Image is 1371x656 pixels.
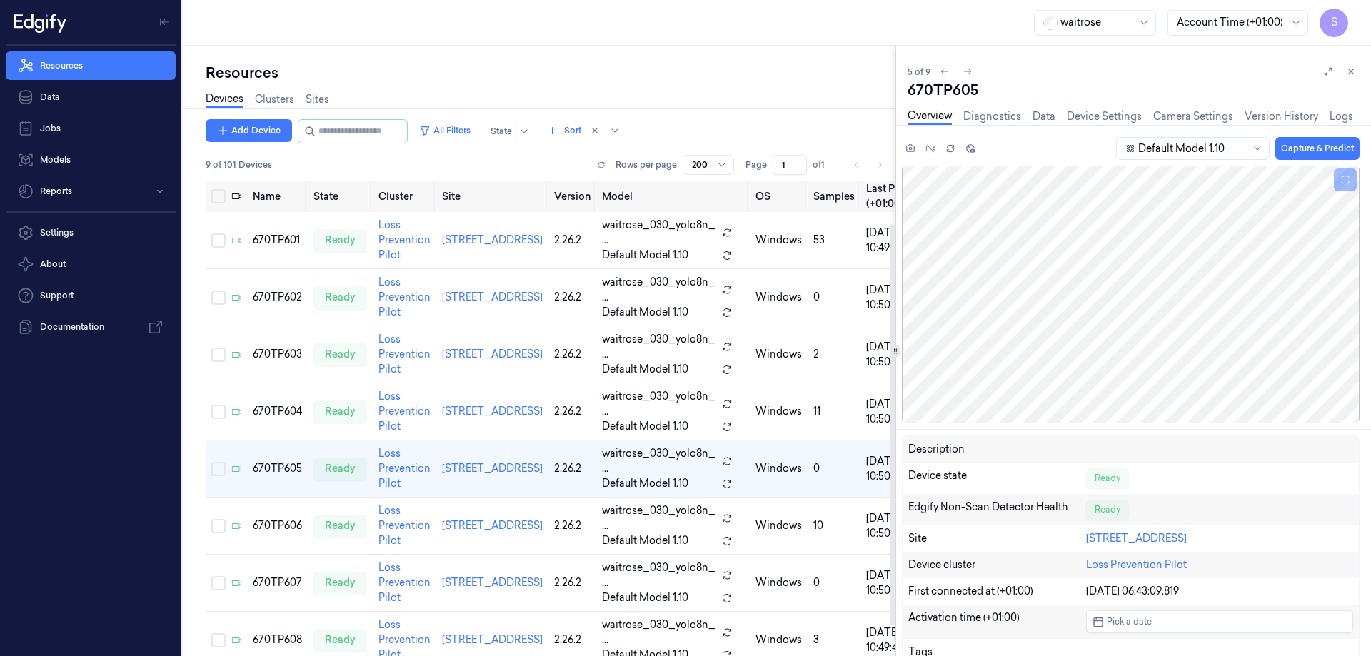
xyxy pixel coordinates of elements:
button: Pick a date [1086,610,1353,633]
div: Ready [1086,500,1129,520]
th: OS [750,181,808,212]
span: waitrose_030_yolo8n_ ... [602,332,716,362]
span: waitrose_030_yolo8n_ ... [602,218,716,248]
a: Documentation [6,313,176,341]
div: 0 [813,575,855,590]
div: 2.26.2 [554,233,591,248]
span: waitrose_030_yolo8n_ ... [602,446,716,476]
span: 9 of 101 Devices [206,158,272,171]
button: Select all [211,189,226,203]
div: ready [313,400,367,423]
a: Jobs [6,114,176,143]
a: Data [6,83,176,111]
p: windows [755,461,802,476]
div: 2.26.2 [554,518,591,533]
div: [DATE] 10:49:47.275 [866,625,924,655]
span: Page [745,158,767,171]
a: [STREET_ADDRESS] [442,348,543,360]
span: of 1 [813,158,835,171]
div: [DATE] 10:50:26.380 [866,283,924,313]
div: Description [908,442,1086,457]
div: Site [908,531,1086,546]
div: 3 [813,632,855,647]
div: 2.26.2 [554,347,591,362]
button: Select row [211,519,226,533]
button: Select row [211,291,226,305]
th: State [308,181,373,212]
th: Cluster [373,181,436,212]
div: 2.26.2 [554,575,591,590]
div: [DATE] 10:50:56.332 [866,454,924,484]
span: Default Model 1.10 [602,305,688,320]
a: Loss Prevention Pilot [378,447,431,490]
div: 11 [813,404,855,419]
p: windows [755,518,802,533]
a: [STREET_ADDRESS] [442,519,543,532]
button: About [6,250,176,278]
a: [STREET_ADDRESS] [442,633,543,646]
p: windows [755,632,802,647]
a: Data [1033,109,1055,124]
a: Device Settings [1067,109,1142,124]
span: Default Model 1.10 [602,419,688,434]
span: Default Model 1.10 [602,533,688,548]
div: ready [313,458,367,480]
div: 670TP604 [253,404,302,419]
span: waitrose_030_yolo8n_ ... [602,617,716,647]
div: [DATE] 10:49:30.432 [866,226,924,256]
div: 2.26.2 [554,461,591,476]
div: 670TP605 [908,80,1360,100]
button: S [1320,9,1348,37]
button: Add Device [206,119,292,142]
a: Loss Prevention Pilot [378,333,431,375]
th: Model [596,181,750,212]
p: windows [755,404,802,419]
span: 5 of 9 [908,66,930,78]
a: [STREET_ADDRESS] [442,291,543,303]
div: [DATE] 10:50:58.544 [866,340,924,370]
a: [STREET_ADDRESS] [1086,532,1187,545]
a: Support [6,281,176,310]
div: 670TP603 [253,347,302,362]
button: Select row [211,462,226,476]
button: Select row [211,233,226,248]
a: Loss Prevention Pilot [378,561,431,604]
th: Site [436,181,548,212]
span: Pick a date [1104,615,1152,628]
span: waitrose_030_yolo8n_ ... [602,560,716,590]
a: Settings [6,218,176,247]
th: Samples [808,181,860,212]
button: All Filters [413,119,476,142]
div: Resources [206,63,895,83]
button: Toggle Navigation [153,11,176,34]
button: Reports [6,177,176,206]
div: Device state [908,468,1086,488]
a: [STREET_ADDRESS] [442,233,543,246]
a: Loss Prevention Pilot [378,218,431,261]
div: Edgify Non-Scan Detector Health [908,500,1086,520]
a: [STREET_ADDRESS] [442,462,543,475]
button: Select row [211,405,226,419]
div: [DATE] 10:50:26.380 [866,568,924,598]
div: 670TP607 [253,575,302,590]
nav: pagination [847,155,890,175]
span: Default Model 1.10 [602,248,688,263]
div: ready [313,286,367,309]
div: 2 [813,347,855,362]
div: ready [313,629,367,652]
span: waitrose_030_yolo8n_ ... [602,275,716,305]
div: 2.26.2 [554,404,591,419]
button: Select row [211,633,226,647]
th: Version [548,181,596,212]
div: ready [313,343,367,366]
a: [STREET_ADDRESS] [442,405,543,418]
span: Default Model 1.10 [602,362,688,377]
div: 53 [813,233,855,248]
div: [DATE] 10:50:14.333 [866,511,924,541]
a: Devices [206,91,243,108]
div: 670TP606 [253,518,302,533]
div: ready [313,229,367,252]
div: ready [313,572,367,595]
a: [STREET_ADDRESS] [442,576,543,589]
th: Name [247,181,308,212]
